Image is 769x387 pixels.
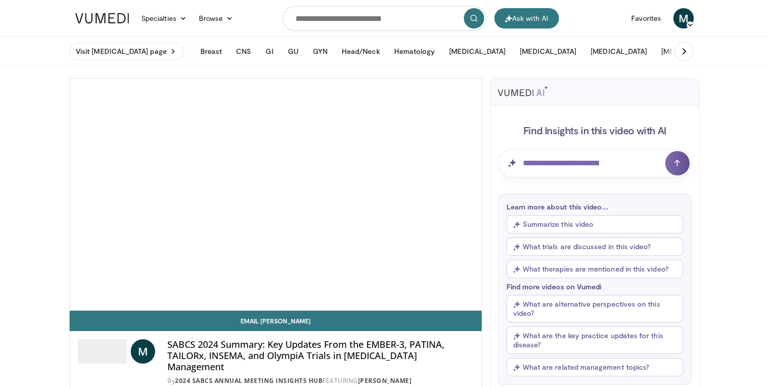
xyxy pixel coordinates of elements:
button: [MEDICAL_DATA] [514,41,582,62]
div: By FEATURING [167,376,474,385]
img: VuMedi Logo [75,13,129,23]
button: GYN [307,41,334,62]
a: M [673,8,694,28]
h4: Find Insights in this video with AI [498,124,692,137]
img: 2024 SABCS Annual Meeting Insights Hub [78,339,127,364]
button: CNS [230,41,257,62]
button: Summarize this video [507,215,683,233]
button: Breast [194,41,228,62]
a: Visit [MEDICAL_DATA] page [69,43,184,60]
button: [MEDICAL_DATA] [443,41,512,62]
button: What are alternative perspectives on this video? [507,295,683,322]
img: vumedi-ai-logo.svg [498,86,548,96]
button: Ask with AI [494,8,559,28]
button: GU [282,41,305,62]
a: M [131,339,155,364]
a: Browse [193,8,240,28]
button: Head/Neck [336,41,386,62]
a: 2024 SABCS Annual Meeting Insights Hub [175,376,322,385]
button: Hematology [388,41,441,62]
a: Favorites [625,8,667,28]
h4: SABCS 2024 Summary: Key Updates From the EMBER-3, PATINA, TAILORx, INSEMA, and OlympiA Trials in ... [167,339,474,372]
p: Find more videos on Vumedi [507,282,683,291]
button: What are the key practice updates for this disease? [507,326,683,354]
a: Specialties [135,8,193,28]
button: What are related management topics? [507,358,683,376]
button: GI [259,41,279,62]
button: What trials are discussed in this video? [507,237,683,256]
video-js: Video Player [70,79,482,311]
button: [MEDICAL_DATA] [655,41,724,62]
button: What therapies are mentioned in this video? [507,260,683,278]
p: Learn more about this video... [507,202,683,211]
a: [PERSON_NAME] [358,376,412,385]
a: Email [PERSON_NAME] [70,311,482,331]
input: Search topics, interventions [283,6,486,31]
button: [MEDICAL_DATA] [584,41,653,62]
input: Question for AI [498,149,692,177]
